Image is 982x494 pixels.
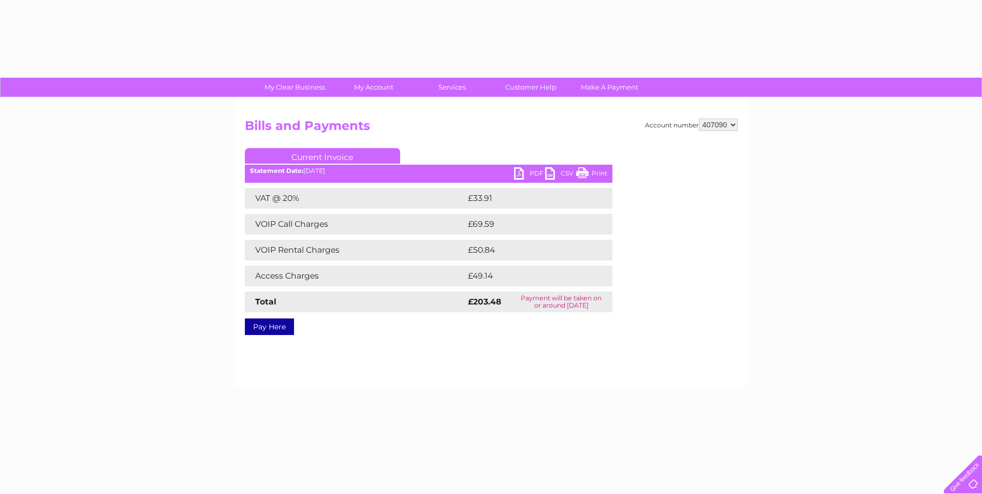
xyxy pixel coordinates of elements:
a: My Clear Business [252,78,338,97]
a: Print [576,167,607,182]
a: Current Invoice [245,148,400,164]
td: VOIP Call Charges [245,214,465,235]
a: PDF [514,167,545,182]
a: Make A Payment [567,78,652,97]
strong: £203.48 [468,297,501,307]
td: £49.14 [465,266,591,286]
a: My Account [331,78,416,97]
td: Access Charges [245,266,465,286]
a: Services [409,78,495,97]
div: [DATE] [245,167,612,175]
b: Statement Date: [250,167,303,175]
td: Payment will be taken on or around [DATE] [510,292,612,312]
td: £33.91 [465,188,591,209]
h2: Bills and Payments [245,119,738,138]
strong: Total [255,297,276,307]
td: VAT @ 20% [245,188,465,209]
div: Account number [645,119,738,131]
td: £69.59 [465,214,592,235]
a: Customer Help [488,78,574,97]
a: Pay Here [245,318,294,335]
td: £50.84 [465,240,592,260]
td: VOIP Rental Charges [245,240,465,260]
a: CSV [545,167,576,182]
